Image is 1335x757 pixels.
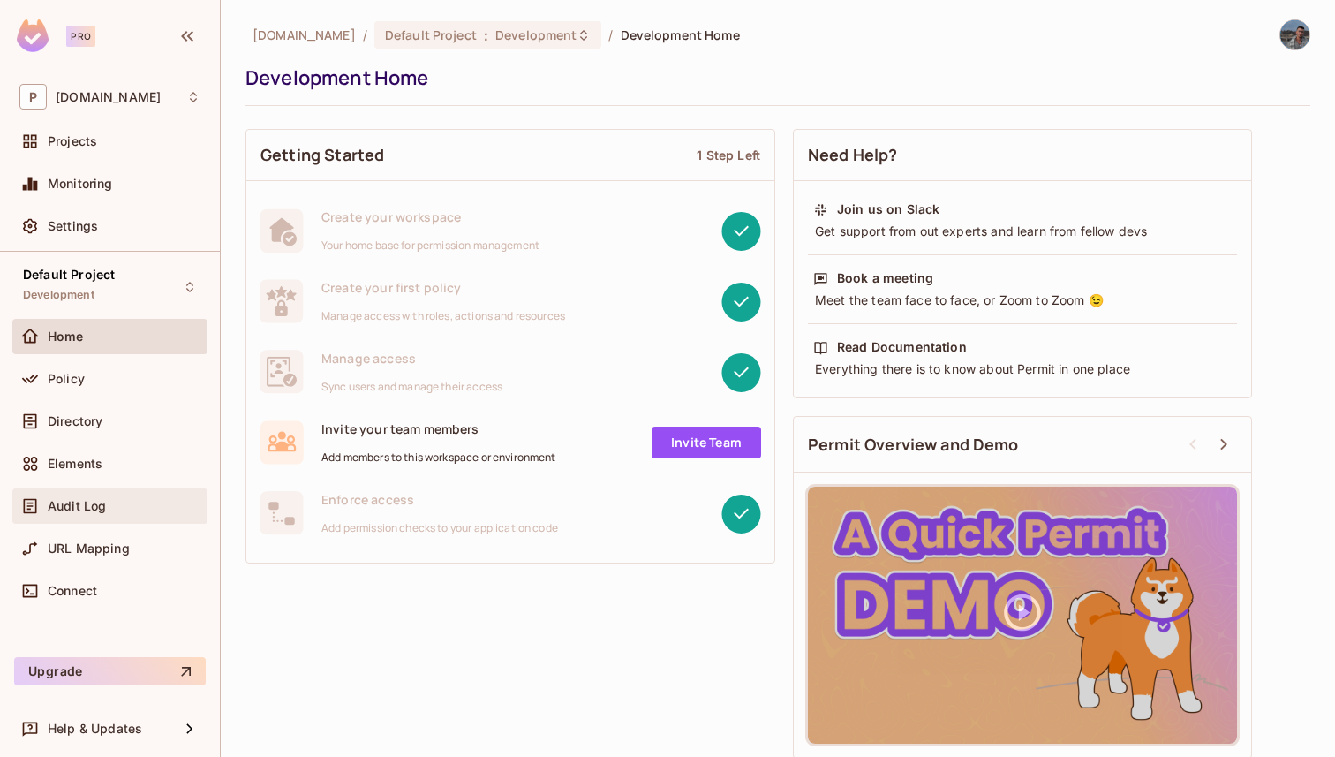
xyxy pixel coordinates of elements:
[48,541,130,556] span: URL Mapping
[48,414,102,428] span: Directory
[321,279,565,296] span: Create your first policy
[652,427,761,458] a: Invite Team
[321,420,556,437] span: Invite your team members
[385,26,477,43] span: Default Project
[48,177,113,191] span: Monitoring
[321,450,556,465] span: Add members to this workspace or environment
[808,434,1019,456] span: Permit Overview and Demo
[321,350,502,367] span: Manage access
[48,134,97,148] span: Projects
[48,372,85,386] span: Policy
[321,491,558,508] span: Enforce access
[363,26,367,43] li: /
[697,147,760,163] div: 1 Step Left
[48,219,98,233] span: Settings
[23,288,94,302] span: Development
[321,521,558,535] span: Add permission checks to your application code
[14,657,206,685] button: Upgrade
[66,26,95,47] div: Pro
[837,338,967,356] div: Read Documentation
[245,64,1301,91] div: Development Home
[495,26,577,43] span: Development
[23,268,115,282] span: Default Project
[17,19,49,52] img: SReyMgAAAABJRU5ErkJggg==
[321,309,565,323] span: Manage access with roles, actions and resources
[48,499,106,513] span: Audit Log
[813,360,1232,378] div: Everything there is to know about Permit in one place
[813,223,1232,240] div: Get support from out experts and learn from fellow devs
[1280,20,1309,49] img: Alon Boshi
[321,208,539,225] span: Create your workspace
[808,144,898,166] span: Need Help?
[48,722,142,736] span: Help & Updates
[483,28,489,42] span: :
[837,201,939,218] div: Join us on Slack
[19,84,47,110] span: P
[321,380,502,394] span: Sync users and manage their access
[321,238,539,253] span: Your home base for permission management
[260,144,384,166] span: Getting Started
[48,457,102,471] span: Elements
[48,329,84,344] span: Home
[621,26,740,43] span: Development Home
[813,291,1232,309] div: Meet the team face to face, or Zoom to Zoom 😉
[253,26,356,43] span: the active workspace
[608,26,613,43] li: /
[837,269,933,287] div: Book a meeting
[48,584,97,598] span: Connect
[56,90,161,104] span: Workspace: permit.io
